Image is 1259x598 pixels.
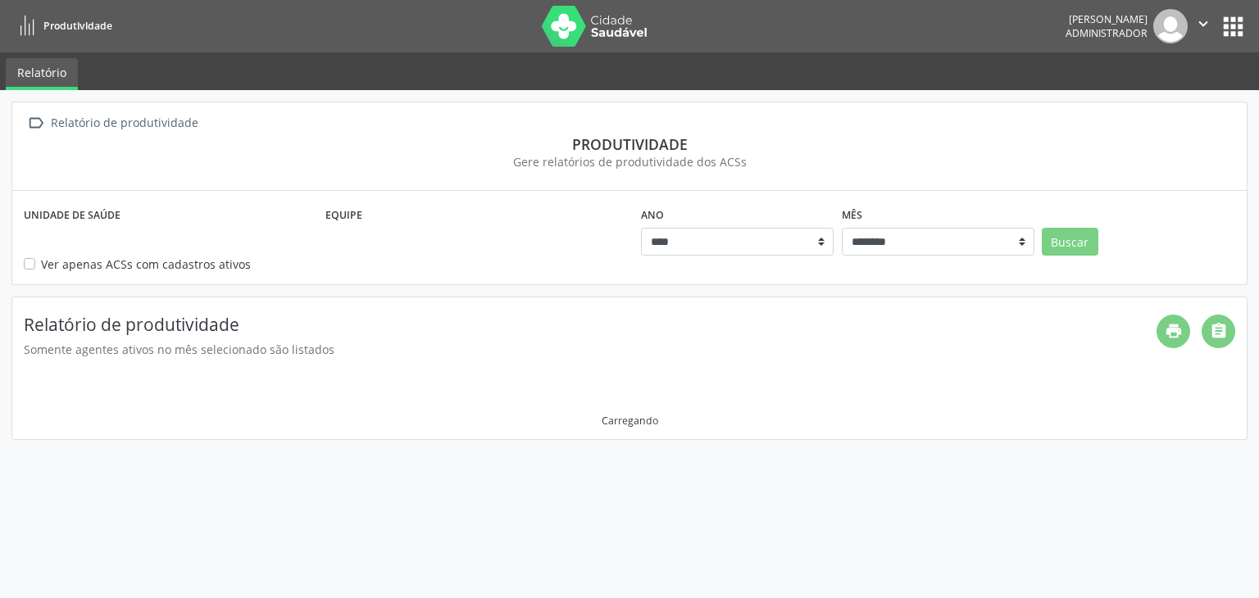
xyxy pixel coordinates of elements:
span: Produtividade [43,19,112,33]
label: Unidade de saúde [24,202,120,228]
button: Buscar [1042,228,1098,256]
label: Mês [842,202,862,228]
label: Ver apenas ACSs com cadastros ativos [41,256,251,273]
span: Administrador [1066,26,1148,40]
img: img [1153,9,1188,43]
h4: Relatório de produtividade [24,315,1157,335]
button:  [1188,9,1219,43]
div: Relatório de produtividade [48,111,201,135]
a:  Relatório de produtividade [24,111,201,135]
i:  [24,111,48,135]
div: Somente agentes ativos no mês selecionado são listados [24,341,1157,358]
label: Equipe [325,202,362,228]
i:  [1194,15,1212,33]
a: Relatório [6,58,78,90]
label: Ano [641,202,664,228]
a: Produtividade [11,12,112,39]
div: Carregando [602,414,658,428]
button: apps [1219,12,1248,41]
div: Produtividade [24,135,1235,153]
div: Gere relatórios de produtividade dos ACSs [24,153,1235,170]
div: [PERSON_NAME] [1066,12,1148,26]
